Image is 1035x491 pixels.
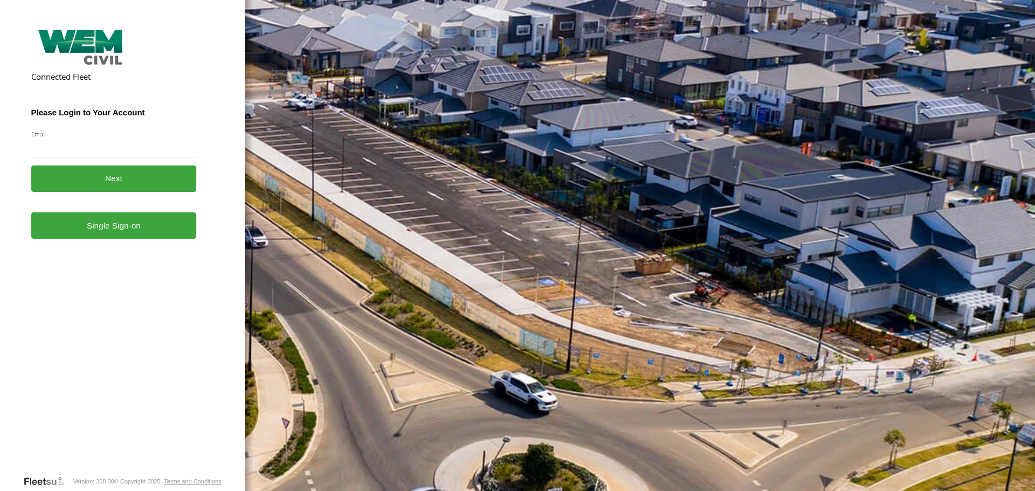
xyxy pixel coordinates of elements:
label: Email [31,130,197,138]
h2: Connected Fleet [31,71,197,82]
div: © Copyright 2025 - [114,478,222,485]
a: Visit our Website [23,476,73,487]
a: Terms and Conditions [164,478,221,485]
button: Next [31,165,197,192]
a: Single Sign-on [31,212,197,239]
div: Version: 308.00 [73,478,114,485]
h3: Please Login to Your Account [31,108,197,117]
img: WEM [31,30,130,65]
